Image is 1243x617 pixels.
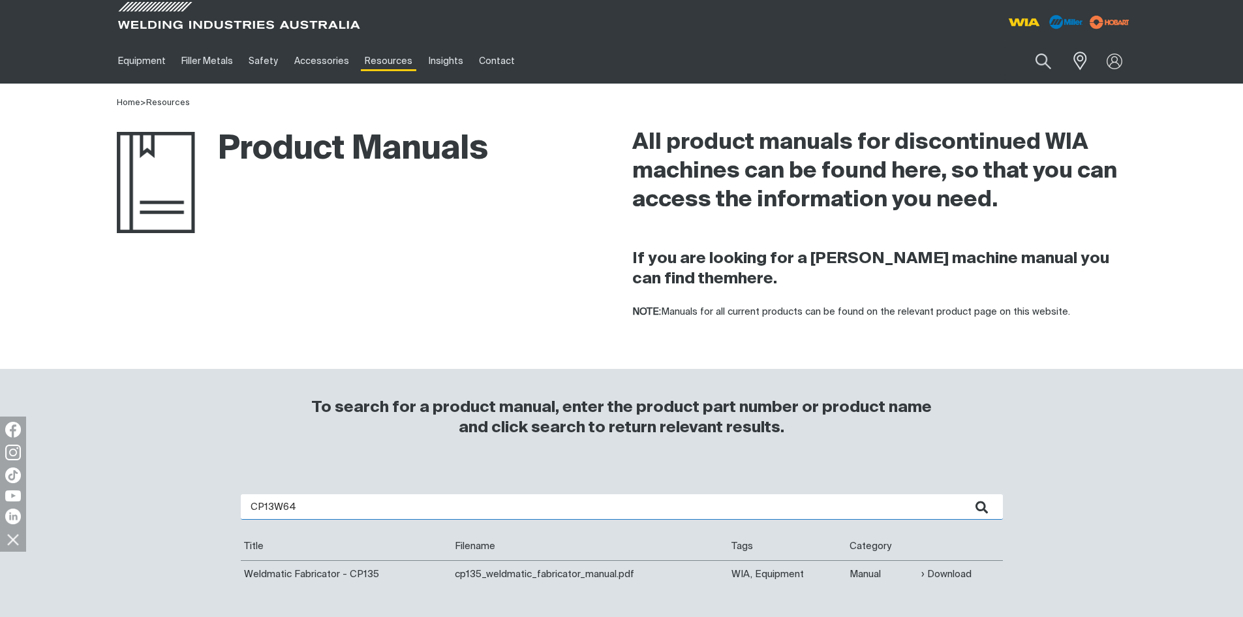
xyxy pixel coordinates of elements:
[1021,46,1066,76] button: Search products
[738,271,777,287] a: here.
[117,129,488,171] h1: Product Manuals
[306,398,938,438] h3: To search for a product manual, enter the product part number or product name and click search to...
[110,39,174,84] a: Equipment
[632,251,1109,287] strong: If you are looking for a [PERSON_NAME] machine manual you can find them
[241,560,452,588] td: Weldmatic Fabricator - CP135
[5,509,21,524] img: LinkedIn
[110,39,878,84] nav: Main
[846,533,918,560] th: Category
[140,99,146,107] span: >
[5,490,21,501] img: YouTube
[286,39,357,84] a: Accessories
[241,494,1003,520] input: Enter search...
[1086,12,1133,32] img: miller
[728,560,846,588] td: WIA, Equipment
[632,129,1127,215] h2: All product manuals for discontinued WIA machines can be found here, so that you can access the i...
[5,467,21,483] img: TikTok
[632,305,1127,320] p: Manuals for all current products can be found on the relevant product page on this website.
[471,39,523,84] a: Contact
[452,560,729,588] td: cp135_weldmatic_fabricator_manual.pdf
[921,567,972,582] a: Download
[146,99,190,107] a: Resources
[5,445,21,460] img: Instagram
[632,307,661,317] strong: NOTE:
[117,99,140,107] a: Home
[1004,46,1065,76] input: Product name or item number...
[452,533,729,560] th: Filename
[5,422,21,437] img: Facebook
[357,39,420,84] a: Resources
[241,39,286,84] a: Safety
[2,528,24,550] img: hide socials
[174,39,241,84] a: Filler Metals
[846,560,918,588] td: Manual
[420,39,470,84] a: Insights
[728,533,846,560] th: Tags
[241,533,452,560] th: Title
